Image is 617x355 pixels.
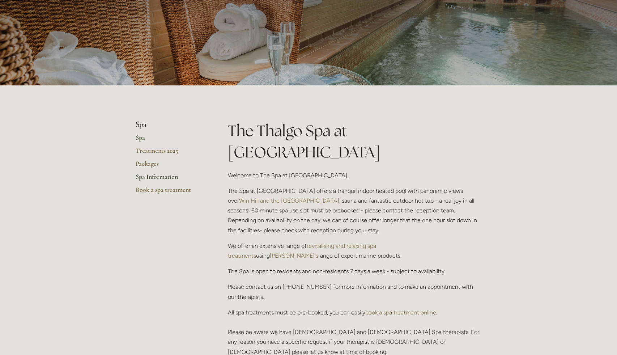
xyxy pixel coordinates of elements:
li: Spa [136,120,205,130]
a: Book a spa treatment [136,186,205,199]
a: Packages [136,160,205,173]
a: [PERSON_NAME]'s [270,252,318,259]
h1: The Thalgo Spa at [GEOGRAPHIC_DATA] [228,120,481,163]
a: Win Hill and the [GEOGRAPHIC_DATA] [239,197,339,204]
a: Spa [136,134,205,147]
a: book a spa treatment online [365,309,436,316]
p: We offer an extensive range of using range of expert marine products. [228,241,481,261]
p: Welcome to The Spa at [GEOGRAPHIC_DATA]. [228,170,481,180]
a: Treatments 2025 [136,147,205,160]
p: The Spa at [GEOGRAPHIC_DATA] offers a tranquil indoor heated pool with panoramic views over , sau... [228,186,481,235]
p: Please contact us on [PHONE_NUMBER] for more information and to make an appointment with our ther... [228,282,481,301]
a: Spa Information [136,173,205,186]
p: The Spa is open to residents and non-residents 7 days a week - subject to availability. [228,266,481,276]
